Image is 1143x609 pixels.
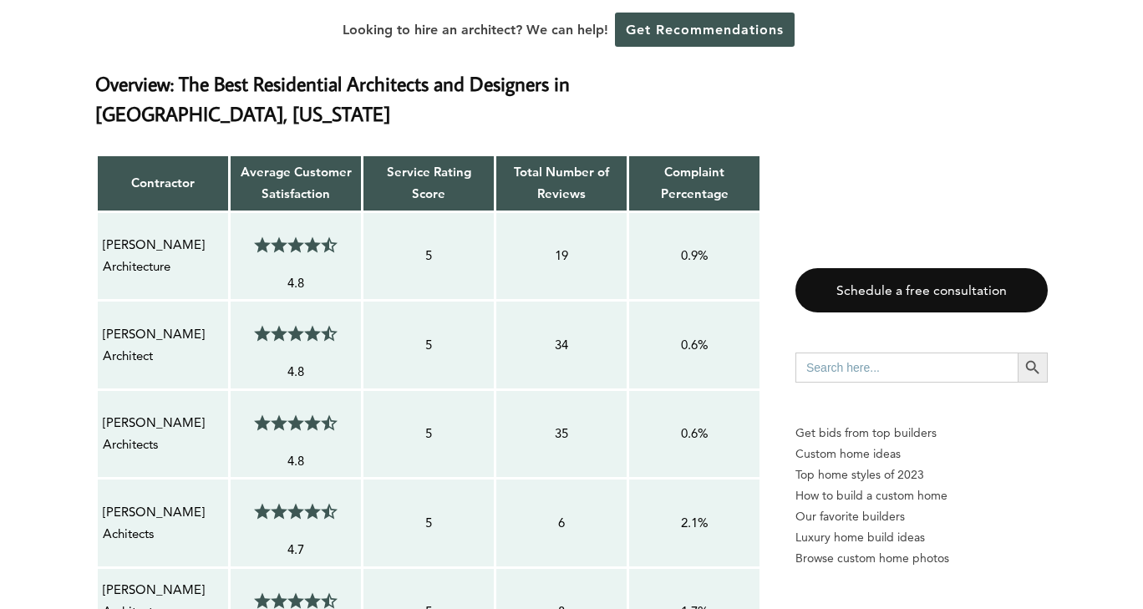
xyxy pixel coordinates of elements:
p: 0.6% [634,334,754,356]
a: Schedule a free consultation [795,268,1048,312]
a: How to build a custom home [795,485,1048,506]
a: Our favorite builders [795,506,1048,527]
p: 6 [501,512,622,534]
strong: Average Customer Satisfaction [241,164,352,201]
strong: Total Number of Reviews [514,164,609,201]
strong: Contractor [131,175,195,190]
p: [PERSON_NAME] Achitects [103,501,223,546]
strong: Overview: The Best Residential Architects and Designers in [GEOGRAPHIC_DATA], [US_STATE] [95,70,570,126]
input: Search here... [795,353,1018,383]
p: 4.7 [236,539,356,561]
svg: Search [1024,358,1042,377]
strong: Complaint Percentage [661,164,729,201]
p: 0.6% [634,423,754,444]
p: 4.8 [236,450,356,472]
p: 5 [368,512,489,534]
p: 19 [501,245,622,266]
p: 5 [368,334,489,356]
p: 5 [368,245,489,266]
a: Get Recommendations [615,13,795,47]
p: 0.9% [634,245,754,266]
strong: Service Rating Score [387,164,471,201]
a: Browse custom home photos [795,548,1048,569]
p: [PERSON_NAME] Architecture [103,234,223,278]
p: Get bids from top builders [795,423,1048,444]
a: Custom home ideas [795,444,1048,464]
p: 4.8 [236,361,356,383]
p: 35 [501,423,622,444]
p: 5 [368,423,489,444]
a: Top home styles of 2023 [795,464,1048,485]
p: [PERSON_NAME] Architect [103,323,223,368]
p: 34 [501,334,622,356]
p: 4.8 [236,272,356,294]
p: [PERSON_NAME] Architects [103,412,223,456]
a: Luxury home build ideas [795,527,1048,548]
p: 2.1% [634,512,754,534]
